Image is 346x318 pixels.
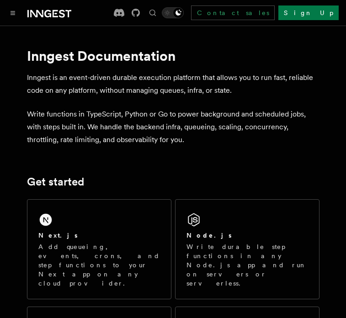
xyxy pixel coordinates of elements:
a: Get started [27,175,84,188]
h2: Node.js [186,231,232,240]
a: Sign Up [278,5,339,20]
h1: Inngest Documentation [27,48,319,64]
a: Contact sales [191,5,275,20]
a: Node.jsWrite durable step functions in any Node.js app and run on servers or serverless. [175,199,319,299]
h2: Next.js [38,231,78,240]
p: Inngest is an event-driven durable execution platform that allows you to run fast, reliable code ... [27,71,319,97]
button: Find something... [147,7,158,18]
a: Next.jsAdd queueing, events, crons, and step functions to your Next app on any cloud provider. [27,199,171,299]
p: Add queueing, events, crons, and step functions to your Next app on any cloud provider. [38,242,160,288]
button: Toggle navigation [7,7,18,18]
p: Write durable step functions in any Node.js app and run on servers or serverless. [186,242,308,288]
p: Write functions in TypeScript, Python or Go to power background and scheduled jobs, with steps bu... [27,108,319,146]
button: Toggle dark mode [162,7,184,18]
